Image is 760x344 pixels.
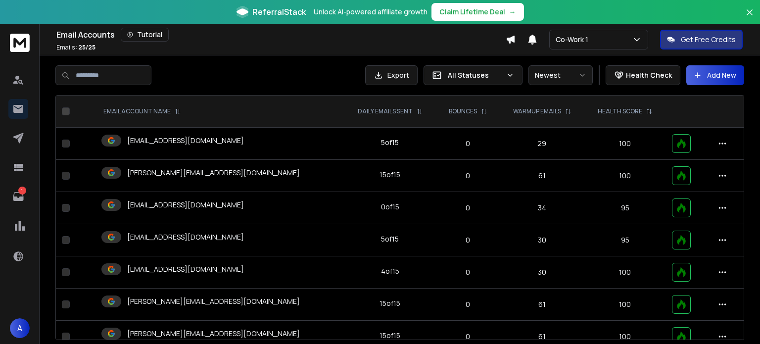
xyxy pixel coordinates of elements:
[380,170,400,180] div: 15 of 15
[443,139,493,148] p: 0
[556,35,592,45] p: Co-Work 1
[513,107,561,115] p: WARMUP EMAILS
[443,332,493,342] p: 0
[127,329,300,339] p: [PERSON_NAME][EMAIL_ADDRESS][DOMAIN_NAME]
[584,192,665,224] td: 95
[380,298,400,308] div: 15 of 15
[626,70,672,80] p: Health Check
[448,70,502,80] p: All Statuses
[443,235,493,245] p: 0
[743,6,756,30] button: Close banner
[10,318,30,338] button: A
[681,35,736,45] p: Get Free Credits
[314,7,427,17] p: Unlock AI-powered affiliate growth
[8,187,28,206] a: 1
[381,234,399,244] div: 5 of 15
[584,224,665,256] td: 95
[127,232,244,242] p: [EMAIL_ADDRESS][DOMAIN_NAME]
[127,296,300,306] p: [PERSON_NAME][EMAIL_ADDRESS][DOMAIN_NAME]
[380,331,400,341] div: 15 of 15
[431,3,524,21] button: Claim Lifetime Deal→
[686,65,744,85] button: Add New
[18,187,26,195] p: 1
[78,43,95,51] span: 25 / 25
[584,128,665,160] td: 100
[127,200,244,210] p: [EMAIL_ADDRESS][DOMAIN_NAME]
[358,107,413,115] p: DAILY EMAILS SENT
[381,202,399,212] div: 0 of 15
[528,65,593,85] button: Newest
[127,264,244,274] p: [EMAIL_ADDRESS][DOMAIN_NAME]
[499,256,584,289] td: 30
[584,160,665,192] td: 100
[499,160,584,192] td: 61
[443,267,493,277] p: 0
[499,128,584,160] td: 29
[381,266,399,276] div: 4 of 15
[443,299,493,309] p: 0
[252,6,306,18] span: ReferralStack
[443,171,493,181] p: 0
[660,30,743,49] button: Get Free Credits
[127,168,300,178] p: [PERSON_NAME][EMAIL_ADDRESS][DOMAIN_NAME]
[56,44,95,51] p: Emails :
[499,224,584,256] td: 30
[56,28,506,42] div: Email Accounts
[443,203,493,213] p: 0
[584,289,665,321] td: 100
[449,107,477,115] p: BOUNCES
[127,136,244,146] p: [EMAIL_ADDRESS][DOMAIN_NAME]
[365,65,418,85] button: Export
[381,138,399,147] div: 5 of 15
[499,289,584,321] td: 61
[584,256,665,289] td: 100
[499,192,584,224] td: 34
[509,7,516,17] span: →
[121,28,169,42] button: Tutorial
[103,107,181,115] div: EMAIL ACCOUNT NAME
[606,65,680,85] button: Health Check
[598,107,642,115] p: HEALTH SCORE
